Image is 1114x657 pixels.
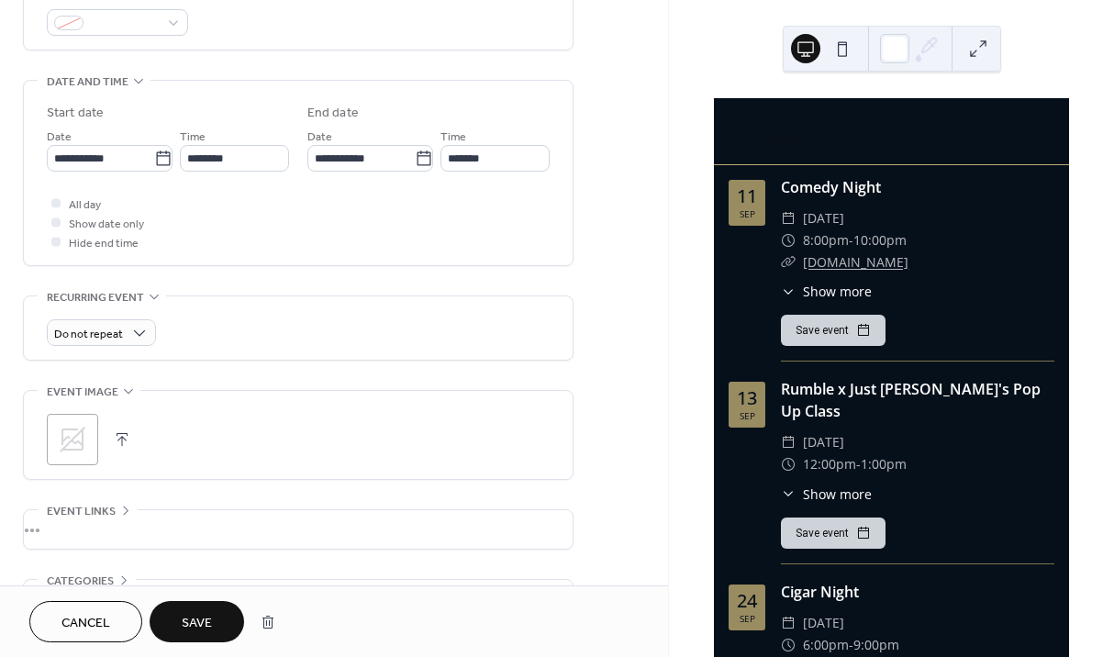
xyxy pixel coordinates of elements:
button: ​Show more [781,282,872,301]
div: ​ [781,612,796,634]
a: Comedy Night [781,177,881,197]
span: [DATE] [803,431,844,453]
a: [DOMAIN_NAME] [803,253,908,271]
div: Sep [740,411,755,420]
span: Show date only [69,215,144,234]
span: Time [180,128,206,147]
div: ••• [24,510,573,549]
span: All day [69,195,101,215]
div: Upcoming events [714,98,1069,120]
div: ​ [781,453,796,475]
span: Show more [803,484,872,504]
span: Save [182,614,212,633]
div: Sep [740,209,755,218]
span: - [849,634,853,656]
span: 6:00pm [803,634,849,656]
a: Cigar Night [781,582,859,602]
div: Start date [47,104,104,123]
div: ​ [781,207,796,229]
span: 12:00pm [803,453,856,475]
button: ​Show more [781,484,872,504]
span: Hide end time [69,234,139,253]
span: [DATE] [803,612,844,634]
span: Date and time [47,72,128,92]
span: Cancel [61,614,110,633]
button: Save event [781,518,886,549]
span: Event image [47,383,118,402]
div: ​ [781,431,796,453]
span: Recurring event [47,288,144,307]
span: 8:00pm [803,229,849,251]
div: ​ [781,484,796,504]
div: ; [47,414,98,465]
span: Date [47,128,72,147]
span: Categories [47,572,114,591]
div: Sep [740,614,755,623]
span: 10:00pm [853,229,907,251]
span: 9:00pm [853,634,899,656]
div: ​ [781,282,796,301]
button: Cancel [29,601,142,642]
span: Time [440,128,466,147]
div: ​ [781,251,796,273]
span: Date [307,128,332,147]
div: ​ [781,634,796,656]
div: 13 [737,389,757,407]
div: 11 [737,187,757,206]
button: Save [150,601,244,642]
span: - [856,453,861,475]
span: [DATE] [803,207,844,229]
div: ​ [781,229,796,251]
div: ••• [24,580,573,618]
div: Rumble x Just [PERSON_NAME]'s Pop Up Class [781,378,1054,422]
span: Do not repeat [54,324,123,345]
div: End date [307,104,359,123]
span: 1:00pm [861,453,907,475]
button: Save event [781,315,886,346]
span: - [849,229,853,251]
span: Show more [803,282,872,301]
div: 24 [737,592,757,610]
span: Event links [47,502,116,521]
